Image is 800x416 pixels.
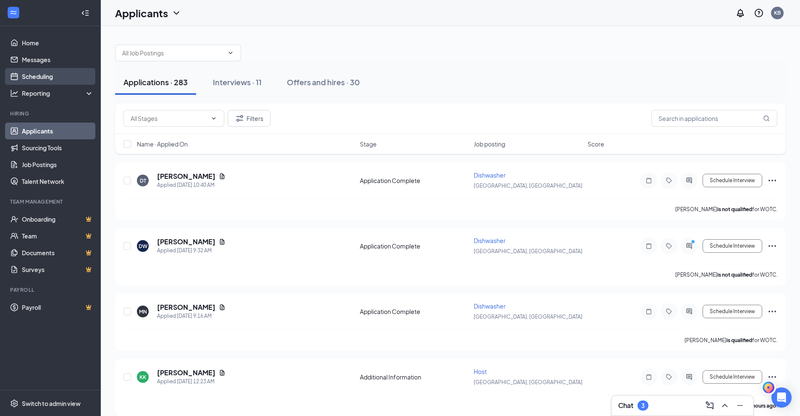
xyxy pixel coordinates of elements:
[684,374,694,380] svg: ActiveChat
[644,374,654,380] svg: Note
[474,140,505,148] span: Job posting
[664,308,674,315] svg: Tag
[761,380,776,395] img: svg+xml,%3Csvg%20width%3D%2234%22%20height%3D%2234%22%20viewBox%3D%220%200%2034%2034%22%20fill%3D...
[157,377,226,386] div: Applied [DATE] 12:23 AM
[22,139,94,156] a: Sourcing Tools
[81,9,89,17] svg: Collapse
[761,380,776,395] img: wBKru0+wqDfRgAAAABJRU5ErkJggg==
[684,308,694,315] svg: ActiveChat
[745,403,776,409] b: 14 hours ago
[644,177,654,184] svg: Note
[22,89,94,97] div: Reporting
[474,171,506,179] span: Dishwasher
[641,402,645,409] div: 3
[219,369,226,376] svg: Document
[474,237,506,244] span: Dishwasher
[139,308,147,315] div: MN
[767,306,777,317] svg: Ellipses
[717,272,752,278] b: is not qualified
[689,239,699,246] svg: PrimaryDot
[703,305,762,318] button: Schedule Interview
[618,401,633,410] h3: Chat
[720,400,730,411] svg: ChevronUp
[705,400,715,411] svg: ComposeMessage
[157,368,215,377] h5: [PERSON_NAME]
[767,241,777,251] svg: Ellipses
[115,6,168,20] h1: Applicants
[131,114,207,123] input: All Stages
[675,271,777,278] p: [PERSON_NAME] for WOTC.
[122,48,224,58] input: All Job Postings
[703,174,762,187] button: Schedule Interview
[157,246,226,255] div: Applied [DATE] 9:32 AM
[360,242,469,250] div: Application Complete
[727,337,752,343] b: is qualified
[474,314,582,320] span: [GEOGRAPHIC_DATA], [GEOGRAPHIC_DATA]
[644,308,654,315] svg: Note
[10,399,18,408] svg: Settings
[219,238,226,245] svg: Document
[22,399,81,408] div: Switch to admin view
[22,51,94,68] a: Messages
[733,399,747,412] button: Minimize
[171,8,181,18] svg: ChevronDown
[684,243,694,249] svg: ActiveChat
[140,177,146,184] div: DT
[157,172,215,181] h5: [PERSON_NAME]
[22,34,94,51] a: Home
[22,261,94,278] a: SurveysCrown
[227,50,234,56] svg: ChevronDown
[664,243,674,249] svg: Tag
[735,8,745,18] svg: Notifications
[22,123,94,139] a: Applicants
[210,115,217,122] svg: ChevronDown
[703,399,716,412] button: ComposeMessage
[718,399,732,412] button: ChevronUp
[735,400,745,411] svg: Minimize
[703,239,762,253] button: Schedule Interview
[22,244,94,261] a: DocumentsCrown
[219,304,226,311] svg: Document
[717,206,752,212] b: is not qualified
[10,286,92,293] div: Payroll
[10,198,92,205] div: Team Management
[474,368,487,375] span: Host
[651,110,777,127] input: Search in applications
[123,77,188,87] div: Applications · 283
[228,110,270,127] button: Filter Filters
[684,177,694,184] svg: ActiveChat
[664,374,674,380] svg: Tag
[675,206,777,213] p: [PERSON_NAME] for WOTC.
[22,173,94,190] a: Talent Network
[10,110,92,117] div: Hiring
[22,299,94,316] a: PayrollCrown
[360,307,469,316] div: Application Complete
[213,77,262,87] div: Interviews · 11
[360,140,377,148] span: Stage
[703,370,762,384] button: Schedule Interview
[22,228,94,244] a: TeamCrown
[664,177,674,184] svg: Tag
[235,113,245,123] svg: Filter
[22,156,94,173] a: Job Postings
[774,9,781,16] div: KB
[137,140,188,148] span: Name · Applied On
[9,8,18,17] svg: WorkstreamLogo
[474,183,582,189] span: [GEOGRAPHIC_DATA], [GEOGRAPHIC_DATA]
[474,302,506,310] span: Dishwasher
[157,237,215,246] h5: [PERSON_NAME]
[474,248,582,254] span: [GEOGRAPHIC_DATA], [GEOGRAPHIC_DATA]
[287,77,360,87] div: Offers and hires · 30
[219,173,226,180] svg: Document
[767,175,777,186] svg: Ellipses
[588,140,604,148] span: Score
[360,373,469,381] div: Additional Information
[139,374,146,381] div: KK
[139,243,147,250] div: DW
[157,181,226,189] div: Applied [DATE] 10:40 AM
[474,379,582,385] span: [GEOGRAPHIC_DATA], [GEOGRAPHIC_DATA]
[763,115,770,122] svg: MagnifyingGlass
[157,312,226,320] div: Applied [DATE] 9:16 AM
[22,68,94,85] a: Scheduling
[360,176,469,185] div: Application Complete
